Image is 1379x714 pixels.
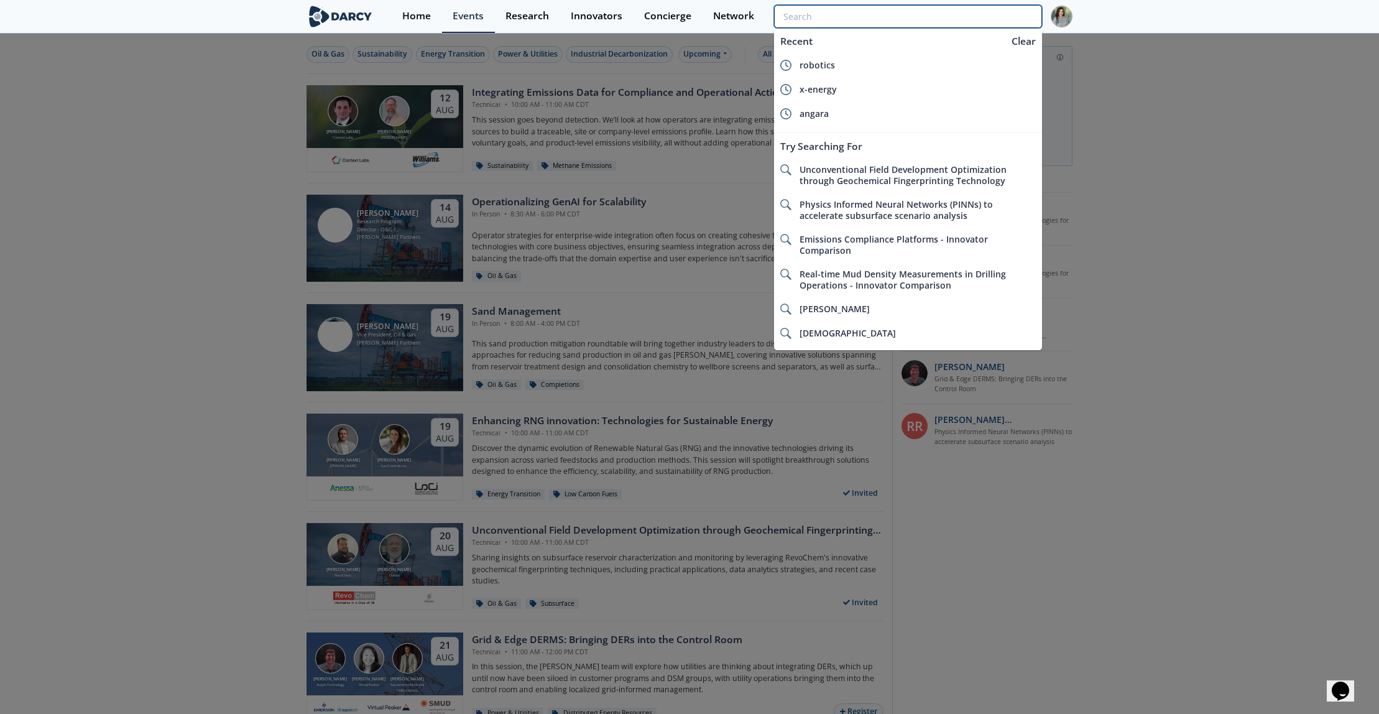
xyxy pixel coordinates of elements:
span: angara [800,108,829,119]
iframe: chat widget [1327,664,1367,702]
span: Emissions Compliance Platforms - Innovator Comparison [800,233,988,256]
div: Innovators [571,11,622,21]
div: Clear [1007,34,1040,49]
img: Profile [1051,6,1072,27]
div: Try Searching For [774,135,1042,158]
img: icon [780,84,791,95]
div: Events [453,11,484,21]
div: Concierge [644,11,691,21]
div: Research [505,11,549,21]
span: Unconventional Field Development Optimization through Geochemical Fingerprinting Technology [800,164,1007,187]
img: icon [780,328,791,339]
span: [DEMOGRAPHIC_DATA] [800,327,896,339]
img: icon [780,269,791,280]
input: Advanced Search [774,5,1042,28]
span: x-energy [800,83,837,95]
img: icon [780,234,791,245]
div: Recent [774,30,1005,53]
img: icon [780,199,791,210]
span: robotics [800,59,835,71]
img: icon [780,304,791,315]
span: [PERSON_NAME] [800,303,870,315]
img: logo-wide.svg [307,6,374,27]
img: icon [780,164,791,175]
span: Physics Informed Neural Networks (PINNs) to accelerate subsurface scenario analysis [800,198,993,221]
img: icon [780,108,791,119]
div: Home [402,11,431,21]
img: icon [780,60,791,71]
div: Network [713,11,754,21]
span: Real-time Mud Density Measurements in Drilling Operations - Innovator Comparison [800,268,1006,291]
